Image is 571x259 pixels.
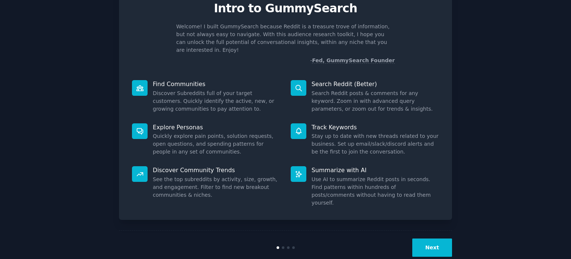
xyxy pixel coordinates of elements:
p: Find Communities [153,80,280,88]
p: Summarize with AI [312,166,439,174]
button: Next [412,239,452,257]
p: Search Reddit (Better) [312,80,439,88]
dd: Quickly explore pain points, solution requests, open questions, and spending patterns for people ... [153,132,280,156]
p: Explore Personas [153,123,280,131]
p: Track Keywords [312,123,439,131]
dd: Use AI to summarize Reddit posts in seconds. Find patterns within hundreds of posts/comments with... [312,176,439,207]
div: - [310,57,395,64]
dd: Discover Subreddits full of your target customers. Quickly identify the active, new, or growing c... [153,89,280,113]
p: Discover Community Trends [153,166,280,174]
a: Fed, GummySearch Founder [312,57,395,64]
p: Intro to GummySearch [127,2,444,15]
p: Welcome! I built GummySearch because Reddit is a treasure trove of information, but not always ea... [176,23,395,54]
dd: Stay up to date with new threads related to your business. Set up email/slack/discord alerts and ... [312,132,439,156]
dd: See the top subreddits by activity, size, growth, and engagement. Filter to find new breakout com... [153,176,280,199]
dd: Search Reddit posts & comments for any keyword. Zoom in with advanced query parameters, or zoom o... [312,89,439,113]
